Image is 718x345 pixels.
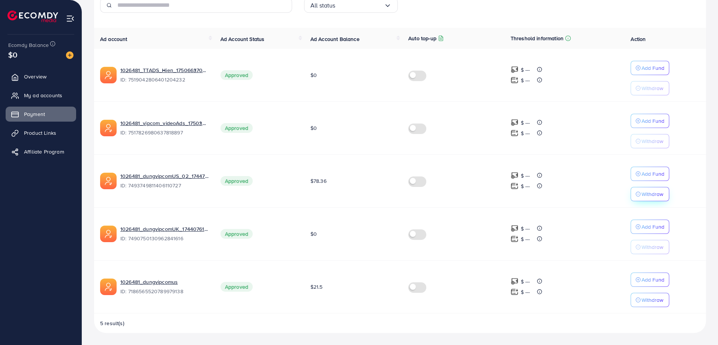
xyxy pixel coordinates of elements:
p: Add Fund [642,116,664,125]
button: Add Fund [631,167,669,181]
p: $ --- [521,235,530,244]
span: Ad account [100,35,127,43]
iframe: Chat [686,311,712,339]
p: $ --- [521,224,530,233]
img: top-up amount [511,172,519,179]
p: $ --- [521,182,530,191]
a: 1026481_dungvipcomUK_1744076183761 [120,225,208,233]
span: ID: 7517826980637818897 [120,129,208,136]
p: $ --- [521,65,530,74]
img: top-up amount [511,182,519,190]
div: <span class='underline'>1026481_dungvipcomUS_02_1744774713900</span></br>7493749811406110727 [120,172,208,190]
span: My ad accounts [24,92,62,99]
button: Add Fund [631,220,669,234]
img: top-up amount [511,288,519,296]
div: <span class='underline'>1026481_dungvipcomUK_1744076183761</span></br>7490750130962841616 [120,225,208,243]
p: Withdraw [642,190,663,199]
p: Add Fund [642,63,664,72]
p: Withdraw [642,137,663,146]
a: My ad accounts [6,88,76,103]
div: <span class='underline'>1026481_TTADS_Hien_1750663705167</span></br>7519042806401204232 [120,66,208,84]
span: Action [631,35,646,43]
span: Ad Account Balance [310,35,360,43]
span: Payment [24,110,45,118]
a: 1026481_dungvipcomus [120,278,178,286]
button: Withdraw [631,81,669,95]
span: Ecomdy Balance [8,41,49,49]
button: Add Fund [631,273,669,287]
p: $ --- [521,277,530,286]
span: Approved [220,176,253,186]
span: ID: 7490750130962841616 [120,235,208,242]
span: $0 [310,71,317,79]
span: Overview [24,73,46,80]
p: $ --- [521,129,530,138]
img: top-up amount [511,66,519,74]
span: Approved [220,123,253,133]
p: Add Fund [642,169,664,178]
img: logo [7,11,58,22]
button: Withdraw [631,293,669,307]
img: top-up amount [511,224,519,232]
img: top-up amount [511,129,519,137]
img: top-up amount [511,235,519,243]
img: ic-ads-acc.e4c84228.svg [100,173,117,189]
span: Ad Account Status [220,35,265,43]
button: Withdraw [631,134,669,148]
div: <span class='underline'>1026481_dungvipcomus</span></br>7186565520789979138 [120,278,208,295]
p: Auto top-up [408,34,436,43]
span: Approved [220,282,253,292]
span: $0 [310,230,317,238]
button: Withdraw [631,187,669,201]
span: ID: 7493749811406110727 [120,182,208,189]
span: $78.36 [310,177,327,185]
p: $ --- [521,76,530,85]
img: menu [66,14,75,23]
img: top-up amount [511,277,519,285]
img: ic-ads-acc.e4c84228.svg [100,67,117,83]
button: Withdraw [631,240,669,254]
p: Withdraw [642,295,663,304]
a: Payment [6,107,76,122]
img: ic-ads-acc.e4c84228.svg [100,226,117,242]
span: ID: 7186565520789979138 [120,288,208,295]
div: <span class='underline'>1026481_vipcom_videoAds_1750380509111</span></br>7517826980637818897 [120,119,208,137]
p: Add Fund [642,222,664,231]
img: top-up amount [511,119,519,127]
span: 5 result(s) [100,319,124,327]
a: Overview [6,69,76,84]
p: $ --- [521,171,530,180]
span: Approved [220,229,253,239]
span: $21.5 [310,283,323,291]
button: Add Fund [631,61,669,75]
span: ID: 7519042806401204232 [120,76,208,83]
p: Withdraw [642,243,663,252]
a: Product Links [6,125,76,140]
a: 1026481_dungvipcomUS_02_1744774713900 [120,172,208,180]
a: 1026481_vipcom_videoAds_1750380509111 [120,119,208,127]
p: Threshold information [511,34,564,43]
p: Withdraw [642,84,663,93]
img: ic-ads-acc.e4c84228.svg [100,120,117,136]
span: Approved [220,70,253,80]
p: Add Fund [642,275,664,284]
img: ic-ads-acc.e4c84228.svg [100,279,117,295]
span: Affiliate Program [24,148,64,155]
span: Product Links [24,129,56,137]
p: $ --- [521,288,530,297]
img: top-up amount [511,76,519,84]
span: $0 [8,49,17,60]
button: Add Fund [631,114,669,128]
a: 1026481_TTADS_Hien_1750663705167 [120,66,208,74]
span: $0 [310,124,317,132]
img: image [66,51,73,59]
a: Affiliate Program [6,144,76,159]
p: $ --- [521,118,530,127]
